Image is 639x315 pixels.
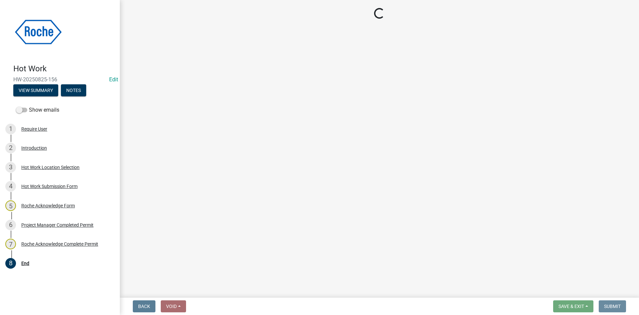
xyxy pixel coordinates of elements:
div: Hot Work Submission Form [21,184,78,189]
button: Notes [61,84,86,96]
div: Roche Acknowledge Complete Permit [21,242,98,246]
button: View Summary [13,84,58,96]
div: Hot Work Location Selection [21,165,80,170]
span: Back [138,304,150,309]
button: Submit [599,300,626,312]
h4: Hot Work [13,64,114,74]
button: Void [161,300,186,312]
div: 7 [5,239,16,249]
div: Require User [21,127,47,131]
wm-modal-confirm: Summary [13,88,58,93]
div: Introduction [21,146,47,150]
span: Save & Exit [558,304,584,309]
span: Submit [604,304,621,309]
div: Project Manager Completed Permit [21,223,94,227]
a: Edit [109,76,118,83]
button: Save & Exit [553,300,593,312]
wm-modal-confirm: Edit Application Number [109,76,118,83]
button: Back [133,300,155,312]
div: 2 [5,143,16,153]
label: Show emails [16,106,59,114]
div: 5 [5,200,16,211]
div: End [21,261,29,266]
div: 8 [5,258,16,269]
div: 1 [5,124,16,134]
wm-modal-confirm: Notes [61,88,86,93]
div: 4 [5,181,16,192]
div: Roche Acknowledge Form [21,203,75,208]
div: 3 [5,162,16,173]
span: HW-20250825-156 [13,76,106,83]
div: 6 [5,220,16,230]
span: Void [166,304,177,309]
img: Roche [13,7,63,57]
